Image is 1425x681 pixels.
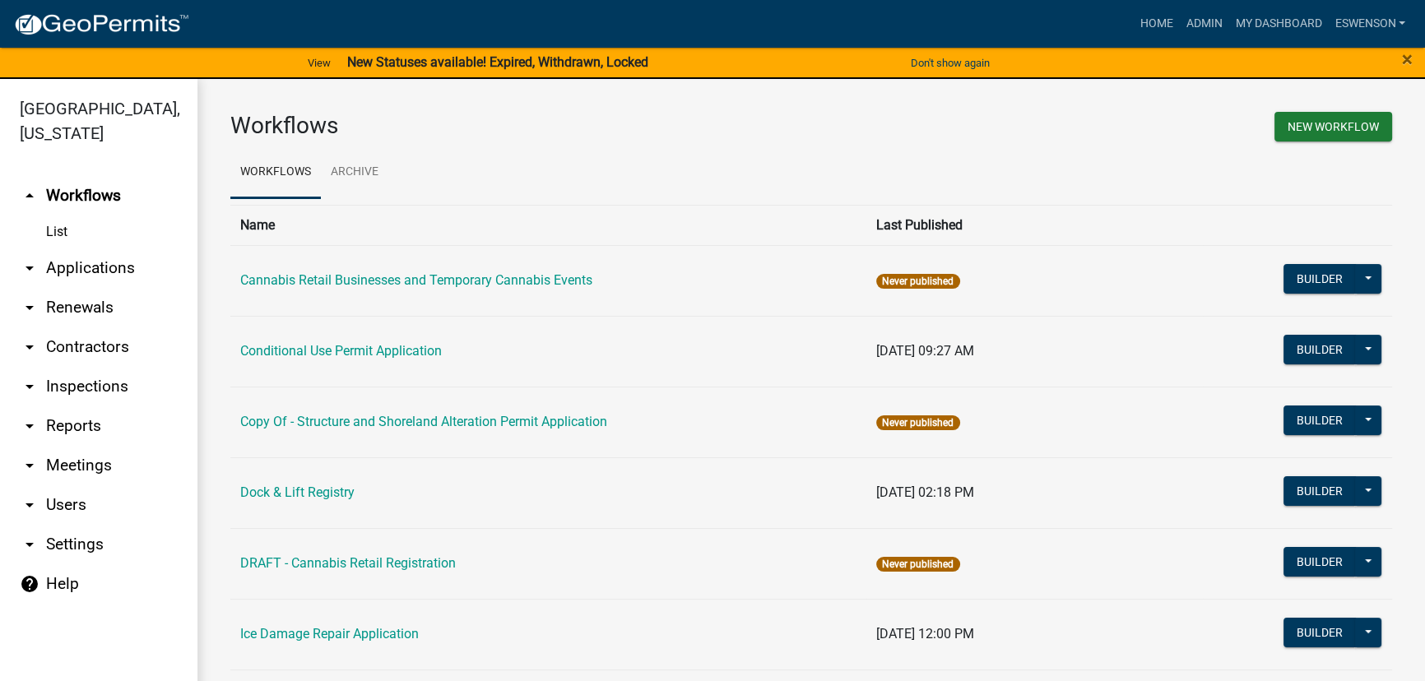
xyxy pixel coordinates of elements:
a: View [301,49,337,76]
button: New Workflow [1274,112,1392,141]
h3: Workflows [230,112,799,140]
i: arrow_drop_down [20,258,39,278]
button: Builder [1283,547,1356,577]
span: Never published [876,415,959,430]
i: arrow_drop_down [20,416,39,436]
i: arrow_drop_down [20,377,39,396]
a: Archive [321,146,388,199]
th: Last Published [866,205,1203,245]
i: arrow_drop_down [20,337,39,357]
a: Cannabis Retail Businesses and Temporary Cannabis Events [240,272,592,288]
a: My Dashboard [1228,8,1328,39]
span: [DATE] 02:18 PM [876,484,974,500]
i: arrow_drop_up [20,186,39,206]
span: [DATE] 09:27 AM [876,343,974,359]
i: help [20,574,39,594]
a: Admin [1179,8,1228,39]
a: Dock & Lift Registry [240,484,355,500]
i: arrow_drop_down [20,495,39,515]
a: Home [1133,8,1179,39]
a: Copy Of - Structure and Shoreland Alteration Permit Application [240,414,607,429]
button: Don't show again [904,49,996,76]
button: Builder [1283,618,1356,647]
a: Workflows [230,146,321,199]
a: eswenson [1328,8,1412,39]
th: Name [230,205,866,245]
span: [DATE] 12:00 PM [876,626,974,642]
button: Builder [1283,476,1356,506]
i: arrow_drop_down [20,298,39,317]
button: Builder [1283,335,1356,364]
button: Close [1402,49,1413,69]
a: Ice Damage Repair Application [240,626,419,642]
span: Never published [876,274,959,289]
button: Builder [1283,405,1356,435]
span: Never published [876,557,959,572]
a: Conditional Use Permit Application [240,343,442,359]
i: arrow_drop_down [20,456,39,475]
button: Builder [1283,264,1356,294]
a: DRAFT - Cannabis Retail Registration [240,555,456,571]
span: × [1402,48,1413,71]
strong: New Statuses available! Expired, Withdrawn, Locked [347,54,648,70]
i: arrow_drop_down [20,535,39,554]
